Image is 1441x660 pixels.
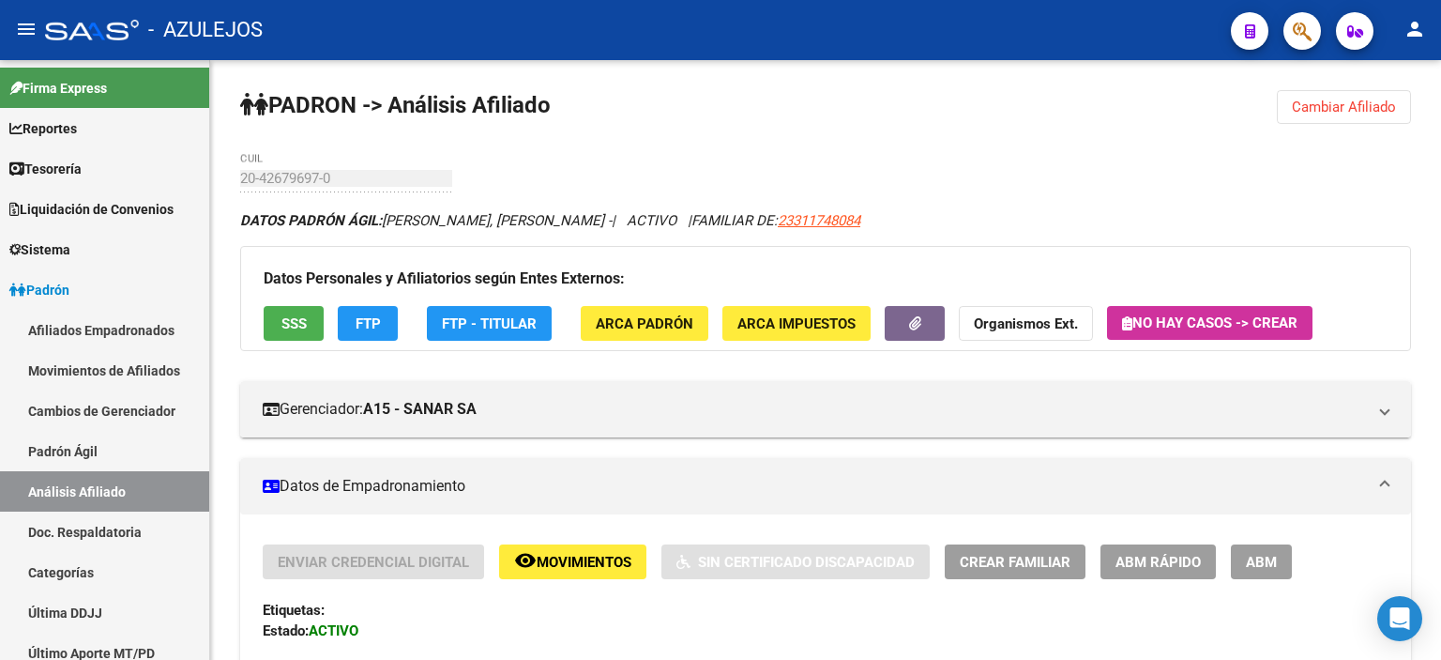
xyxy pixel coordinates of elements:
strong: A15 - SANAR SA [363,399,477,420]
button: Cambiar Afiliado [1277,90,1411,124]
span: Liquidación de Convenios [9,199,174,220]
mat-panel-title: Datos de Empadronamiento [263,476,1366,497]
button: ARCA Impuestos [722,306,871,341]
span: No hay casos -> Crear [1122,315,1297,331]
span: Firma Express [9,78,107,99]
i: | ACTIVO | [240,212,860,229]
strong: ACTIVO [309,622,358,639]
button: Sin Certificado Discapacidad [661,545,930,579]
button: FTP - Titular [427,306,552,341]
strong: PADRON -> Análisis Afiliado [240,92,551,118]
strong: DATOS PADRÓN ÁGIL: [240,212,382,229]
span: Crear Familiar [960,554,1070,571]
mat-panel-title: Gerenciador: [263,399,1366,420]
button: No hay casos -> Crear [1107,306,1312,340]
mat-icon: person [1403,18,1426,40]
button: Movimientos [499,545,646,579]
button: Organismos Ext. [959,306,1093,341]
div: Open Intercom Messenger [1377,596,1422,641]
span: Movimientos [537,554,631,571]
mat-icon: remove_red_eye [514,549,537,572]
span: Reportes [9,118,77,139]
span: [PERSON_NAME], [PERSON_NAME] - [240,212,612,229]
span: 23311748084 [778,212,860,229]
h3: Datos Personales y Afiliatorios según Entes Externos: [264,266,1388,292]
strong: Estado: [263,622,309,639]
span: FTP [356,315,381,332]
span: Enviar Credencial Digital [278,554,469,571]
span: Padrón [9,280,69,300]
button: SSS [264,306,324,341]
span: ABM [1246,554,1277,571]
button: ABM [1231,545,1292,579]
mat-expansion-panel-header: Datos de Empadronamiento [240,458,1411,514]
strong: Organismos Ext. [974,315,1078,332]
span: Tesorería [9,159,82,179]
button: FTP [338,306,398,341]
strong: Etiquetas: [263,602,325,619]
span: Sin Certificado Discapacidad [698,554,915,571]
button: ABM Rápido [1100,545,1216,579]
span: - AZULEJOS [148,9,263,51]
button: Crear Familiar [945,545,1085,579]
span: ABM Rápido [1115,554,1201,571]
span: Cambiar Afiliado [1292,99,1396,115]
button: Enviar Credencial Digital [263,545,484,579]
span: ARCA Impuestos [737,315,856,332]
span: FTP - Titular [442,315,537,332]
span: ARCA Padrón [596,315,693,332]
span: SSS [281,315,307,332]
span: Sistema [9,239,70,260]
button: ARCA Padrón [581,306,708,341]
mat-icon: menu [15,18,38,40]
span: FAMILIAR DE: [691,212,860,229]
mat-expansion-panel-header: Gerenciador:A15 - SANAR SA [240,381,1411,437]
